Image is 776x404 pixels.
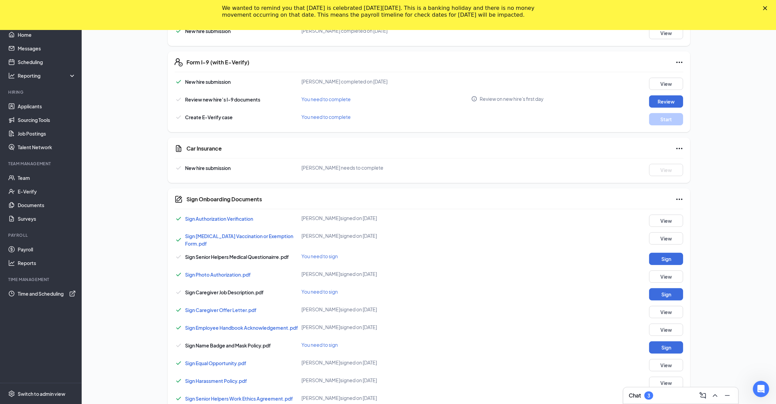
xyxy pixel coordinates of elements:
[649,270,683,283] button: View
[302,288,472,295] div: You need to sign
[753,381,769,397] iframe: Intercom live chat
[302,28,388,34] span: [PERSON_NAME] completed on [DATE]
[302,114,351,120] span: You need to complete
[185,395,293,402] a: Sign Senior Helpers Work Ethics Agreement.pdf
[302,215,472,221] div: [PERSON_NAME] signed on [DATE]
[629,392,641,399] h3: Chat
[175,288,183,296] svg: Checkmark
[18,171,76,185] a: Team
[649,215,683,227] button: View
[723,391,731,400] svg: Minimize
[175,78,183,86] svg: Checkmark
[18,55,76,69] a: Scheduling
[18,390,65,397] div: Switch to admin view
[8,232,75,238] div: Payroll
[711,391,719,400] svg: ChevronUp
[649,377,683,389] button: View
[175,58,183,66] svg: FormI9EVerifyIcon
[185,165,231,171] span: New hire submission
[649,164,683,176] button: View
[649,78,683,90] button: View
[175,270,183,279] svg: Checkmark
[302,324,472,330] div: [PERSON_NAME] signed on [DATE]
[763,6,770,10] div: Close
[710,390,721,401] button: ChevronUp
[18,113,76,127] a: Sourcing Tools
[8,277,75,282] div: TIME MANAGEMENT
[302,377,472,384] div: [PERSON_NAME] signed on [DATE]
[185,216,253,222] a: Sign Authorization Verification
[18,72,76,79] div: Reporting
[185,307,257,313] a: Sign Caregiver Offer Letter.pdf
[649,306,683,318] button: View
[175,341,183,349] svg: Checkmark
[18,140,76,154] a: Talent Network
[302,165,384,171] span: [PERSON_NAME] needs to complete
[187,145,222,152] h5: Car Insurance
[302,253,472,260] div: You need to sign
[18,198,76,212] a: Documents
[649,113,683,125] button: Start
[18,42,76,55] a: Messages
[471,96,477,102] svg: Info
[18,287,76,300] a: Time and SchedulingExternalLink
[722,390,733,401] button: Minimize
[187,196,262,203] h5: Sign Onboarding Documents
[649,95,683,108] button: Review
[649,341,683,354] button: Sign
[175,236,183,244] svg: Checkmark
[185,114,233,120] span: Create E-Verify case
[187,59,250,66] h5: Form I-9 (with E-Verify)
[302,270,472,277] div: [PERSON_NAME] signed on [DATE]
[480,95,544,102] span: Review on new hire's first day
[302,232,472,239] div: [PERSON_NAME] signed on [DATE]
[302,394,472,401] div: [PERSON_NAME] signed on [DATE]
[175,394,183,403] svg: Checkmark
[8,89,75,95] div: Hiring
[18,185,76,198] a: E-Verify
[8,161,75,167] div: Team Management
[18,243,76,256] a: Payroll
[647,393,650,399] div: 3
[649,288,683,300] button: Sign
[185,342,271,348] span: Sign Name Badge and Mask Policy.pdf
[185,254,289,260] span: Sign Senior Helpers Medical Questionairre.pdf
[302,96,351,102] span: You need to complete
[175,306,183,314] svg: Checkmark
[175,253,183,261] svg: Checkmark
[649,253,683,265] button: Sign
[302,306,472,313] div: [PERSON_NAME] signed on [DATE]
[185,378,247,384] a: Sign Harassment Policy.pdf
[8,390,15,397] svg: Settings
[8,72,15,79] svg: Analysis
[18,99,76,113] a: Applicants
[185,271,251,278] a: Sign Photo Authorization.pdf
[699,391,707,400] svg: ComposeMessage
[222,5,543,18] div: We wanted to remind you that [DATE] is celebrated [DATE][DATE]. This is a banking holiday and the...
[18,127,76,140] a: Job Postings
[175,215,183,223] svg: Checkmark
[185,325,298,331] a: Sign Employee Handbook Acknowledgement.pdf
[697,390,708,401] button: ComposeMessage
[18,212,76,226] a: Surveys
[175,27,183,35] svg: Checkmark
[302,341,472,348] div: You need to sign
[302,359,472,366] div: [PERSON_NAME] signed on [DATE]
[185,360,247,366] a: Sign Equal Opportunity.pdf
[175,377,183,385] svg: Checkmark
[18,256,76,270] a: Reports
[649,27,683,39] button: View
[18,28,76,42] a: Home
[175,144,183,153] svg: CustomFormIcon
[175,95,183,104] svg: Checkmark
[175,113,183,121] svg: Checkmark
[675,58,683,66] svg: Ellipses
[185,233,294,247] span: Sign [MEDICAL_DATA] Vaccination or Exemption Form.pdf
